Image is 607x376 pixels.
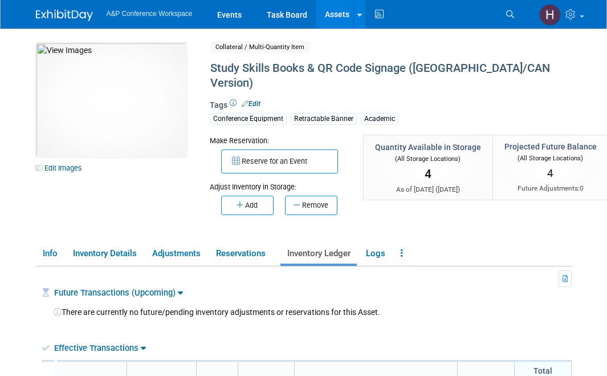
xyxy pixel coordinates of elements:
[107,10,193,18] span: A&P Conference Workspace
[359,244,392,264] a: Logs
[375,153,481,164] div: (All Storage Locations)
[36,244,64,264] a: Info
[425,167,431,181] span: 4
[539,4,561,26] img: Hannah Siegel
[504,152,597,163] div: (All Storage Locations)
[54,288,183,298] a: Future Transactions (Upcoming)
[375,141,481,153] div: Quantity Available in Storage
[580,184,584,192] span: 0
[206,58,561,93] div: Study Skills Books & QR Code Signage ([GEOGRAPHIC_DATA]/CAN Version)
[280,244,357,264] a: Inventory Ledger
[221,149,338,173] button: Reserve for an Event
[285,196,337,215] button: Remove
[210,41,310,53] span: Collateral / Multi-Quantity Item
[361,113,398,125] div: Academic
[210,173,346,192] div: Adjust Inventory in Storage:
[504,184,597,193] div: Future Adjustments:
[210,135,346,146] div: Make Reservation:
[36,10,93,21] img: ExhibitDay
[504,141,597,152] div: Projected Future Balance
[547,167,553,180] span: 4
[210,113,287,125] div: Conference Equipment
[45,306,568,318] div: There are currently no future/pending inventory adjustments or reservations for this Asset.
[375,185,481,195] div: As of [DATE] ( )
[36,43,186,157] img: View Images
[145,244,207,264] a: Adjustments
[54,343,146,353] a: Effective Transactions
[209,244,278,264] a: Reservations
[438,185,458,193] span: [DATE]
[221,196,274,215] button: Add
[66,244,143,264] a: Inventory Details
[291,113,357,125] div: Retractable Banner
[36,161,87,175] a: Edit Images
[210,99,561,132] div: Tags
[242,100,260,108] a: Edit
